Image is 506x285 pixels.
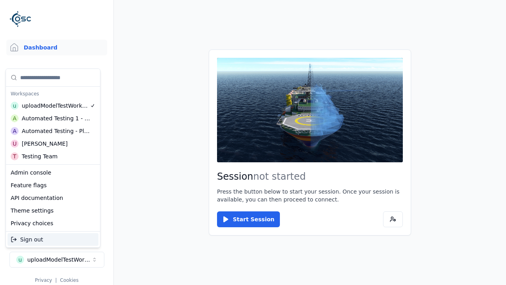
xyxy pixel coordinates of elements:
div: Automated Testing 1 - Playwright [22,114,91,122]
div: Automated Testing - Playwright [22,127,90,135]
div: A [11,127,19,135]
div: API documentation [8,192,98,204]
div: Suggestions [6,165,100,231]
div: U [11,140,19,148]
div: T [11,152,19,160]
div: A [11,114,19,122]
div: u [11,102,19,110]
div: Feature flags [8,179,98,192]
div: uploadModelTestWorkspace [22,102,90,110]
div: Privacy choices [8,217,98,230]
div: Suggestions [6,232,100,247]
div: Admin console [8,166,98,179]
div: [PERSON_NAME] [22,140,68,148]
div: Suggestions [6,69,100,164]
div: Workspaces [8,88,98,99]
div: Sign out [8,233,98,246]
div: Theme settings [8,204,98,217]
div: Testing Team [22,152,58,160]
